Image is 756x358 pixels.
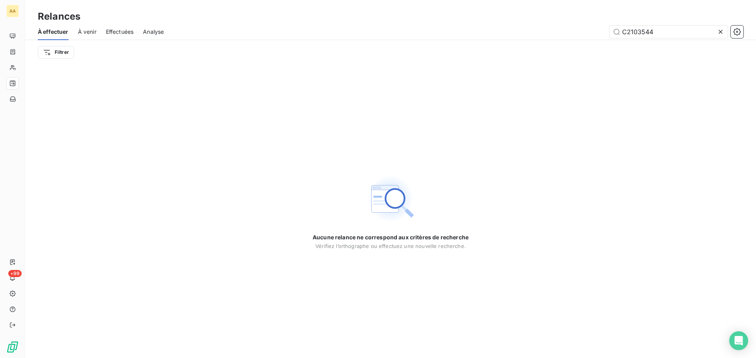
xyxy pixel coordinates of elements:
img: Logo LeanPay [6,341,19,353]
span: Analyse [143,28,164,36]
h3: Relances [38,9,80,24]
span: À effectuer [38,28,69,36]
span: À venir [78,28,96,36]
input: Rechercher [610,26,728,38]
span: Aucune relance ne correspond aux critères de recherche [313,233,469,241]
span: Effectuées [106,28,134,36]
span: Vérifiez l’orthographe ou effectuez une nouvelle recherche. [315,243,466,249]
img: Empty state [365,174,416,224]
div: AA [6,5,19,17]
div: Open Intercom Messenger [729,331,748,350]
button: Filtrer [38,46,74,59]
span: +99 [8,270,22,277]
